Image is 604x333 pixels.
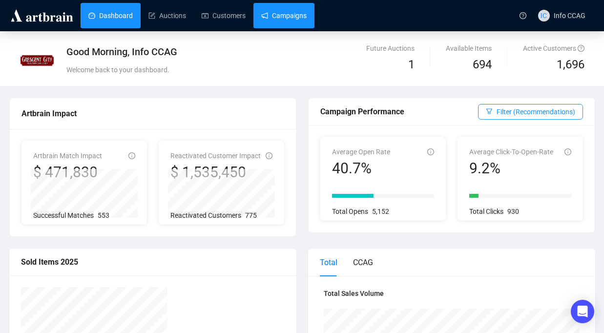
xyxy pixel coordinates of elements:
a: Dashboard [88,3,133,28]
div: $ 471,830 [33,163,102,182]
div: Sold Items 2025 [21,256,285,268]
div: Future Auctions [366,43,415,54]
span: question-circle [520,12,526,19]
a: Customers [202,3,246,28]
span: 5,152 [372,208,389,215]
h4: Total Sales Volume [324,288,580,299]
span: Active Customers [523,44,584,52]
div: Total [320,256,337,269]
div: $ 1,535,450 [170,163,261,182]
a: Auctions [148,3,186,28]
span: Info CCAG [554,12,585,20]
span: Total Clicks [469,208,503,215]
span: 1 [408,58,415,71]
span: Reactivated Customer Impact [170,152,261,160]
span: Successful Matches [33,211,94,219]
div: Good Morning, Info CCAG [66,45,389,59]
div: Available Items [446,43,492,54]
span: info-circle [266,152,272,159]
img: logo [9,8,75,23]
span: Total Opens [332,208,368,215]
span: 775 [245,211,257,219]
span: Reactivated Customers [170,211,241,219]
span: Artbrain Match Impact [33,152,102,160]
span: Average Open Rate [332,148,390,156]
span: info-circle [564,148,571,155]
div: Artbrain Impact [21,107,284,120]
a: Campaigns [261,3,307,28]
div: Welcome back to your dashboard. [66,64,389,75]
div: 9.2% [469,159,553,178]
span: 694 [473,58,492,71]
span: filter [486,108,493,115]
div: CCAG [353,256,373,269]
span: 553 [98,211,109,219]
span: IC [541,10,547,21]
span: question-circle [578,45,584,52]
div: Campaign Performance [320,105,478,118]
span: Filter (Recommendations) [497,106,575,117]
span: info-circle [128,152,135,159]
button: Filter (Recommendations) [478,104,583,120]
span: 1,696 [557,56,584,74]
span: 930 [507,208,519,215]
img: 5eda43be832cb40014bce98a.jpg [20,43,54,78]
div: Open Intercom Messenger [571,300,594,323]
span: Average Click-To-Open-Rate [469,148,553,156]
span: info-circle [427,148,434,155]
div: 40.7% [332,159,390,178]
